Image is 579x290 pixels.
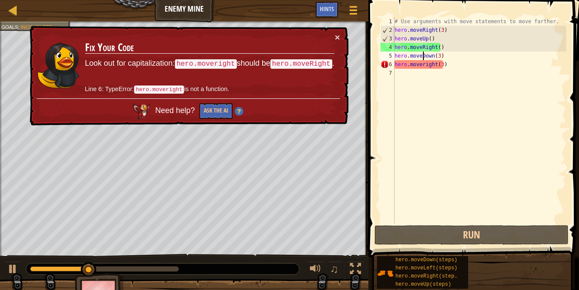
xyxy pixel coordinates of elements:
[37,43,80,89] img: duck_omarn.png
[175,59,237,69] code: hero.moveright
[335,33,340,42] button: ×
[328,261,343,279] button: ♫
[395,257,457,263] span: hero.moveDown(steps)
[330,263,339,275] span: ♫
[4,261,21,279] button: Ctrl + P: Play
[380,17,395,26] div: 1
[377,265,393,281] img: portrait.png
[133,104,150,119] img: AI
[381,26,395,34] div: 2
[85,85,334,94] p: Line 6: TypeError: is not a function.
[320,5,334,13] span: Hints
[395,273,460,279] span: hero.moveRight(steps)
[270,59,332,69] code: hero.moveRight
[85,58,334,69] p: Look out for capitalization: should be .
[235,107,243,116] img: Hint
[343,2,364,22] button: Show game menu
[199,103,233,119] button: Ask the AI
[85,42,334,54] h3: Fix Your Code
[21,24,52,30] span: Incomplete
[381,34,395,43] div: 3
[380,52,395,60] div: 5
[380,69,395,77] div: 7
[395,265,457,271] span: hero.moveLeft(steps)
[18,24,21,30] span: :
[395,281,451,287] span: hero.moveUp(steps)
[380,60,395,69] div: 6
[307,261,324,279] button: Adjust volume
[374,225,569,245] button: Run
[347,261,364,279] button: Toggle fullscreen
[1,24,18,30] span: Goals
[155,107,197,115] span: Need help?
[380,43,395,52] div: 4
[134,85,184,94] code: hero.moveright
